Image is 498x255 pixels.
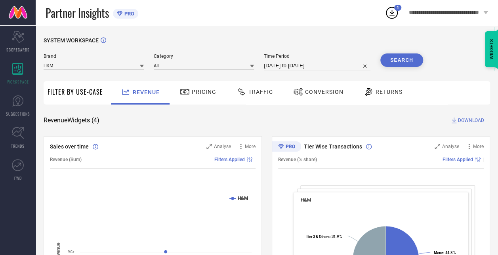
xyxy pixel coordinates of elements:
[278,157,317,162] span: Revenue (% share)
[6,111,30,117] span: SUGGESTIONS
[133,89,160,95] span: Revenue
[301,197,311,203] span: H&M
[304,143,362,150] span: Tier Wise Transactions
[238,196,248,201] text: H&M
[7,79,29,85] span: WORKSPACE
[46,5,109,21] span: Partner Insights
[483,157,484,162] span: |
[272,141,301,153] div: Premium
[306,234,342,239] text: : 31.9 %
[380,53,423,67] button: Search
[44,116,99,124] span: Revenue Widgets ( 4 )
[442,144,459,149] span: Analyse
[385,6,399,20] div: Open download list
[214,157,245,162] span: Filters Applied
[248,89,273,95] span: Traffic
[434,251,456,255] text: : 44.8 %
[122,11,134,17] span: PRO
[192,89,216,95] span: Pricing
[245,144,256,149] span: More
[473,144,484,149] span: More
[50,157,82,162] span: Revenue (Sum)
[305,89,343,95] span: Conversion
[254,157,256,162] span: |
[458,116,484,124] span: DOWNLOAD
[434,251,443,255] tspan: Metro
[6,47,30,53] span: SCORECARDS
[214,144,231,149] span: Analyse
[206,144,212,149] svg: Zoom
[44,53,144,59] span: Brand
[154,53,254,59] span: Category
[44,37,99,44] span: SYSTEM WORKSPACE
[397,5,399,10] span: 1
[11,143,25,149] span: TRENDS
[48,87,103,97] span: Filter By Use-Case
[376,89,403,95] span: Returns
[264,53,370,59] span: Time Period
[443,157,473,162] span: Filters Applied
[435,144,440,149] svg: Zoom
[68,249,74,254] text: 9Cr
[306,234,330,239] tspan: Tier 3 & Others
[50,143,89,150] span: Sales over time
[14,175,22,181] span: FWD
[264,61,370,70] input: Select time period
